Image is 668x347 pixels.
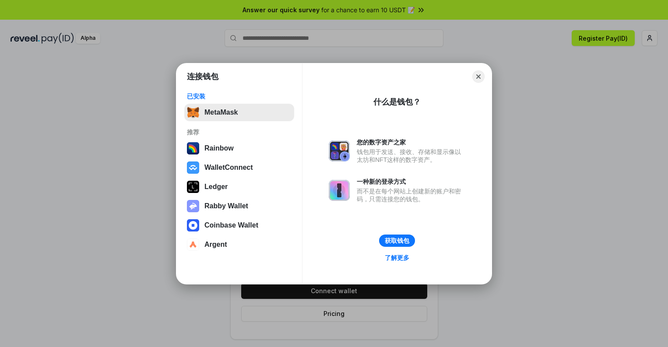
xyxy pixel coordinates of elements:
div: WalletConnect [204,164,253,172]
div: 了解更多 [385,254,409,262]
button: WalletConnect [184,159,294,176]
button: Ledger [184,178,294,196]
img: svg+xml,%3Csvg%20width%3D%2228%22%20height%3D%2228%22%20viewBox%3D%220%200%2028%2028%22%20fill%3D... [187,238,199,251]
img: svg+xml,%3Csvg%20xmlns%3D%22http%3A%2F%2Fwww.w3.org%2F2000%2Fsvg%22%20width%3D%2228%22%20height%3... [187,181,199,193]
img: svg+xml,%3Csvg%20xmlns%3D%22http%3A%2F%2Fwww.w3.org%2F2000%2Fsvg%22%20fill%3D%22none%22%20viewBox... [329,140,350,161]
button: 获取钱包 [379,235,415,247]
div: Coinbase Wallet [204,221,258,229]
button: Close [472,70,485,83]
div: 一种新的登录方式 [357,178,465,186]
div: 而不是在每个网站上创建新的账户和密码，只需连接您的钱包。 [357,187,465,203]
button: MetaMask [184,104,294,121]
img: svg+xml,%3Csvg%20width%3D%2228%22%20height%3D%2228%22%20viewBox%3D%220%200%2028%2028%22%20fill%3D... [187,219,199,231]
div: 钱包用于发送、接收、存储和显示像以太坊和NFT这样的数字资产。 [357,148,465,164]
div: Argent [204,241,227,249]
button: Rainbow [184,140,294,157]
div: Ledger [204,183,228,191]
button: Argent [184,236,294,253]
div: 您的数字资产之家 [357,138,465,146]
div: 已安装 [187,92,292,100]
h1: 连接钱包 [187,71,218,82]
div: Rabby Wallet [204,202,248,210]
button: Coinbase Wallet [184,217,294,234]
img: svg+xml,%3Csvg%20width%3D%2228%22%20height%3D%2228%22%20viewBox%3D%220%200%2028%2028%22%20fill%3D... [187,161,199,174]
div: MetaMask [204,109,238,116]
div: 什么是钱包？ [373,97,421,107]
img: svg+xml,%3Csvg%20xmlns%3D%22http%3A%2F%2Fwww.w3.org%2F2000%2Fsvg%22%20fill%3D%22none%22%20viewBox... [187,200,199,212]
button: Rabby Wallet [184,197,294,215]
div: Rainbow [204,144,234,152]
img: svg+xml,%3Csvg%20fill%3D%22none%22%20height%3D%2233%22%20viewBox%3D%220%200%2035%2033%22%20width%... [187,106,199,119]
a: 了解更多 [380,252,415,263]
img: svg+xml,%3Csvg%20xmlns%3D%22http%3A%2F%2Fwww.w3.org%2F2000%2Fsvg%22%20fill%3D%22none%22%20viewBox... [329,180,350,201]
img: svg+xml,%3Csvg%20width%3D%22120%22%20height%3D%22120%22%20viewBox%3D%220%200%20120%20120%22%20fil... [187,142,199,154]
div: 推荐 [187,128,292,136]
div: 获取钱包 [385,237,409,245]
